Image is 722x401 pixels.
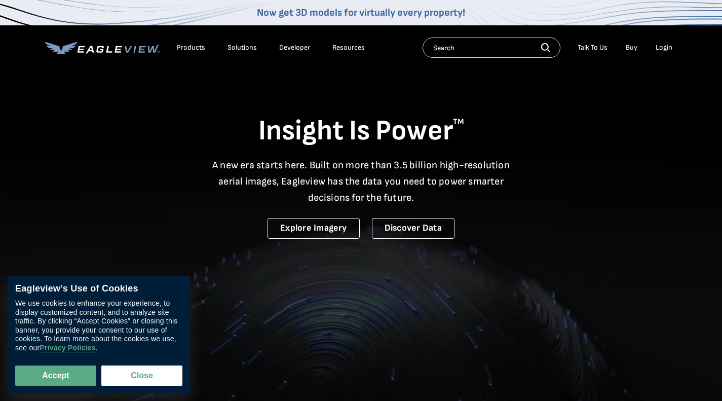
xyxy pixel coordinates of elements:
a: Privacy Policies [40,344,95,353]
div: We use cookies to enhance your experience, to display customized content, and to analyze site tra... [15,300,182,353]
div: Talk To Us [578,43,607,52]
sup: TM [453,117,464,127]
div: Resources [332,43,365,52]
a: Buy [626,43,637,52]
input: Search [423,38,560,58]
a: Developer [279,43,310,52]
div: Login [656,43,672,52]
a: Discover Data [372,218,454,239]
a: Explore Imagery [268,218,360,239]
button: Accept [15,366,96,386]
a: Now get 3D models for virtually every property! [257,7,465,19]
div: Solutions [227,43,257,52]
button: Close [101,366,182,386]
div: Eagleview’s Use of Cookies [15,283,182,295]
div: Products [177,43,205,52]
h1: Insight Is Power [45,114,677,149]
p: A new era starts here. Built on more than 3.5 billion high-resolution aerial images, Eagleview ha... [206,157,516,206]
